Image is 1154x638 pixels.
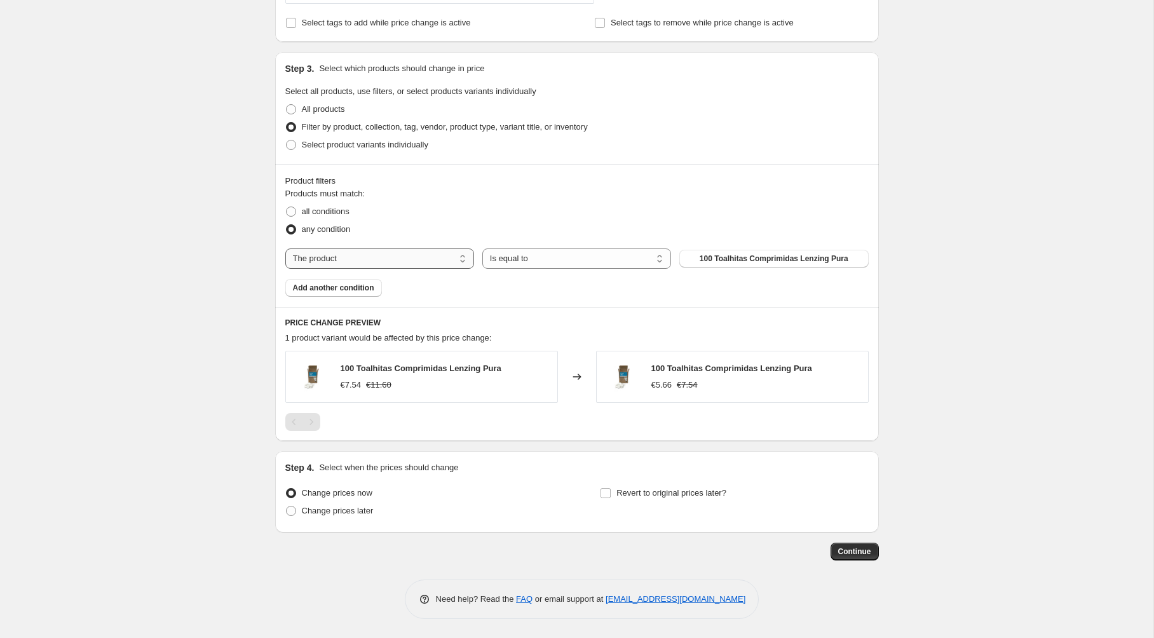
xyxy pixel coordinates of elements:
nav: Pagination [285,413,320,431]
span: 100 Toalhitas Comprimidas Lenzing Pura [341,363,501,373]
span: all conditions [302,207,350,216]
span: Continue [838,546,871,557]
span: Need help? Read the [436,594,517,604]
span: 1 product variant would be affected by this price change: [285,333,492,343]
img: napkin100_80x.jpg [603,358,641,396]
strike: €7.54 [677,379,698,391]
span: any condition [302,224,351,234]
span: Products must match: [285,189,365,198]
span: 100 Toalhitas Comprimidas Lenzing Pura [651,363,812,373]
a: [EMAIL_ADDRESS][DOMAIN_NAME] [606,594,745,604]
span: 100 Toalhitas Comprimidas Lenzing Pura [700,254,848,264]
span: Select tags to remove while price change is active [611,18,794,27]
strike: €11.60 [366,379,391,391]
h6: PRICE CHANGE PREVIEW [285,318,869,328]
img: napkin100_80x.jpg [292,358,330,396]
p: Select which products should change in price [319,62,484,75]
a: FAQ [516,594,533,604]
span: Add another condition [293,283,374,293]
button: Add another condition [285,279,382,297]
p: Select when the prices should change [319,461,458,474]
span: Change prices later [302,506,374,515]
span: Revert to original prices later? [616,488,726,498]
span: or email support at [533,594,606,604]
button: Continue [831,543,879,560]
span: Select tags to add while price change is active [302,18,471,27]
span: Select all products, use filters, or select products variants individually [285,86,536,96]
span: Filter by product, collection, tag, vendor, product type, variant title, or inventory [302,122,588,132]
h2: Step 3. [285,62,315,75]
div: Product filters [285,175,869,187]
h2: Step 4. [285,461,315,474]
div: €7.54 [341,379,362,391]
span: All products [302,104,345,114]
span: Select product variants individually [302,140,428,149]
span: Change prices now [302,488,372,498]
div: €5.66 [651,379,672,391]
button: 100 Toalhitas Comprimidas Lenzing Pura [679,250,868,268]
